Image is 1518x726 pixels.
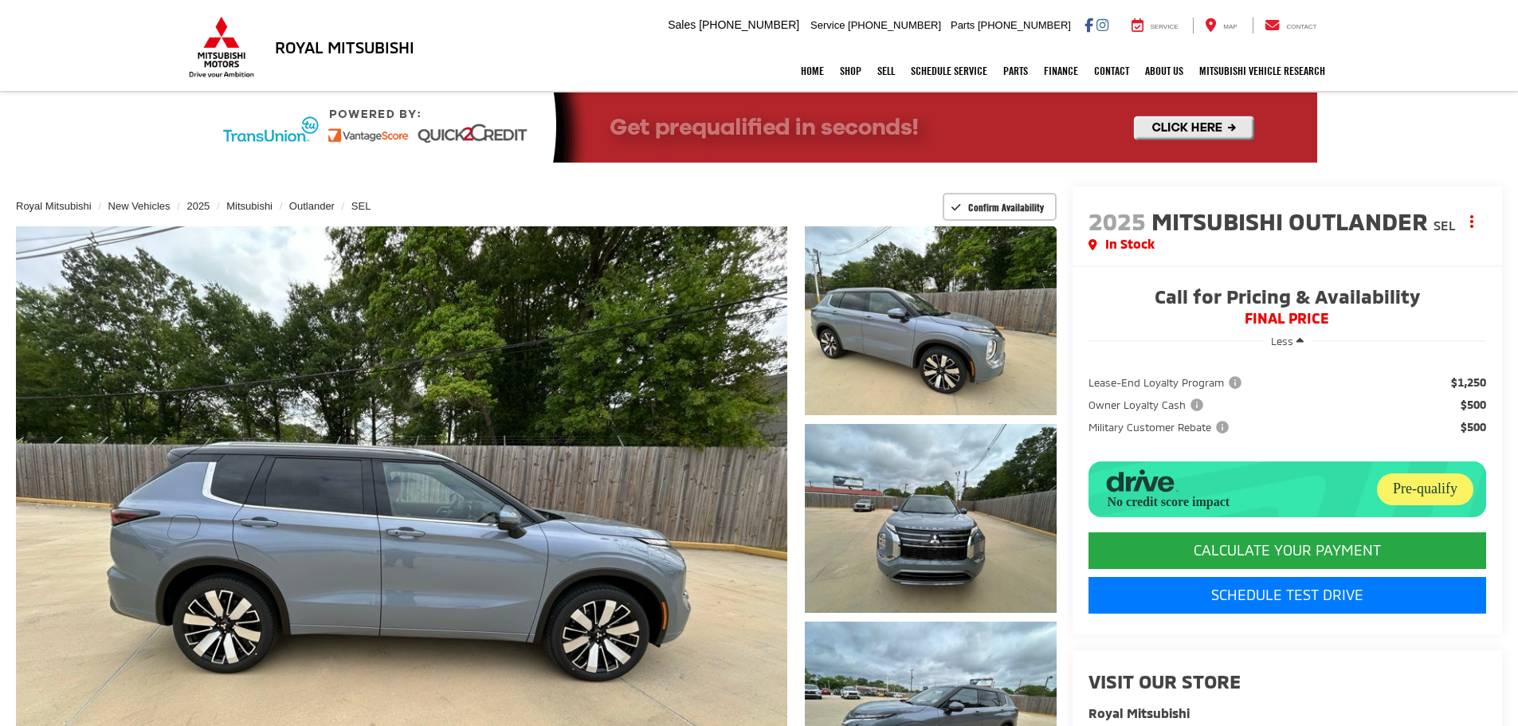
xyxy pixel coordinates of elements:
[1088,532,1486,569] : CALCULATE YOUR PAYMENT
[16,200,92,212] a: Royal Mitsubishi
[978,19,1071,31] span: [PHONE_NUMBER]
[1086,51,1137,91] a: Contact
[1193,18,1249,33] a: Map
[1088,375,1245,390] span: Lease-End Loyalty Program
[802,224,1058,417] img: 2025 Mitsubishi Outlander SEL
[1434,218,1456,233] span: SEL
[1036,51,1086,91] a: Finance
[805,424,1057,613] a: Expand Photo 2
[903,51,995,91] a: Schedule Service: Opens in a new tab
[802,422,1058,614] img: 2025 Mitsubishi Outlander SEL
[1088,577,1486,614] a: Schedule Test Drive
[1085,18,1093,31] a: Facebook: Click to visit our Facebook page
[1191,51,1333,91] a: Mitsubishi Vehicle Research
[275,38,414,56] h3: Royal Mitsubishi
[1151,206,1434,235] span: Mitsubishi Outlander
[805,226,1057,415] a: Expand Photo 1
[1088,311,1486,327] span: FINAL PRICE
[699,18,799,31] span: [PHONE_NUMBER]
[1286,23,1316,30] span: Contact
[1263,327,1312,355] button: Less
[1088,287,1486,311] span: Call for Pricing & Availability
[1088,705,1190,720] strong: Royal Mitsubishi
[1088,397,1206,413] span: Owner Loyalty Cash
[1137,51,1191,91] a: About Us
[793,51,832,91] a: Home
[1151,23,1179,30] span: Service
[869,51,903,91] a: Sell
[1470,215,1473,228] span: dropdown dots
[1105,235,1155,253] span: In Stock
[186,200,210,212] a: 2025
[1461,419,1486,435] span: $500
[1088,375,1247,390] button: Lease-End Loyalty Program
[1120,18,1190,33] a: Service
[1088,671,1486,692] h2: Visit our Store
[995,51,1036,91] a: Parts: Opens in a new tab
[186,16,257,78] img: Mitsubishi
[1223,23,1237,30] span: Map
[202,92,1317,163] img: Quick2Credit
[1088,397,1209,413] button: Owner Loyalty Cash
[943,193,1057,221] button: Confirm Availability
[351,200,371,212] a: SEL
[1088,419,1232,435] span: Military Customer Rebate
[1096,18,1108,31] a: Instagram: Click to visit our Instagram page
[226,200,273,212] a: Mitsubishi
[1461,397,1486,413] span: $500
[1253,18,1329,33] a: Contact
[968,201,1044,214] span: Confirm Availability
[668,18,696,31] span: Sales
[848,19,941,31] span: [PHONE_NUMBER]
[810,19,845,31] span: Service
[108,200,171,212] a: New Vehicles
[1458,207,1486,235] button: Actions
[1088,206,1146,235] span: 2025
[951,19,975,31] span: Parts
[289,200,335,212] a: Outlander
[1451,375,1486,390] span: $1,250
[832,51,869,91] a: Shop
[1271,335,1293,347] span: Less
[1088,419,1234,435] button: Military Customer Rebate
